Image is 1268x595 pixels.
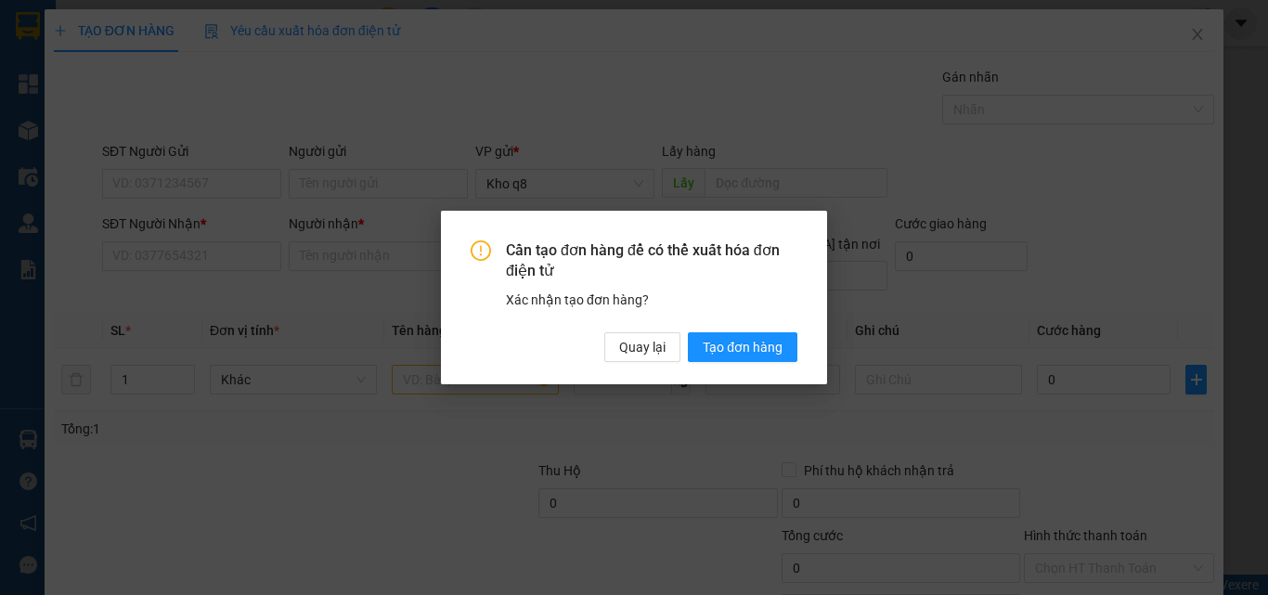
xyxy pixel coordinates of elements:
span: Tạo đơn hàng [703,337,783,357]
span: Quay lại [619,337,666,357]
button: Tạo đơn hàng [688,332,797,362]
span: exclamation-circle [471,240,491,261]
div: Xác nhận tạo đơn hàng? [506,290,797,310]
button: Quay lại [604,332,680,362]
span: Cần tạo đơn hàng để có thể xuất hóa đơn điện tử [506,240,797,282]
